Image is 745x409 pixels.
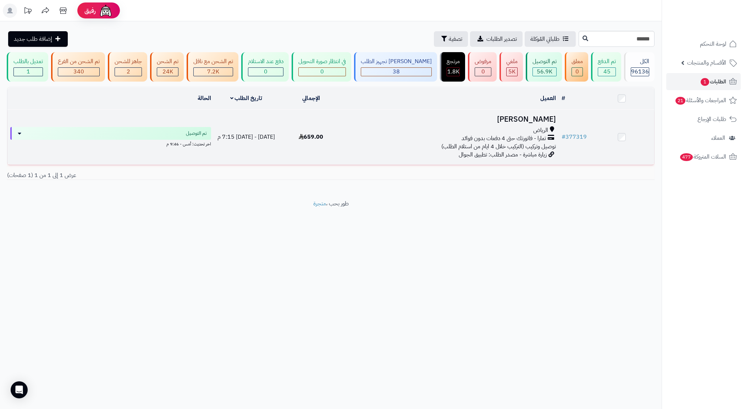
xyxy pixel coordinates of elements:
[2,171,331,179] div: عرض 1 إلى 1 من 1 (1 صفحات)
[700,77,726,87] span: الطلبات
[575,67,579,76] span: 0
[623,52,656,82] a: الكل96136
[361,68,431,76] div: 38
[666,129,741,147] a: العملاء
[631,67,649,76] span: 96136
[361,57,432,66] div: [PERSON_NAME] تجهيز الطلب
[532,57,557,66] div: تم التوصيل
[508,67,515,76] span: 5K
[50,52,106,82] a: تم الشحن من الفرع 340
[524,52,563,82] a: تم التوصيل 56.9K
[217,133,275,141] span: [DATE] - [DATE] 7:15 م
[193,57,233,66] div: تم الشحن مع ناقل
[537,67,552,76] span: 56.9K
[162,67,173,76] span: 24K
[106,52,149,82] a: جاهز للشحن 2
[115,68,142,76] div: 2
[462,134,546,143] span: تمارا - فاتورتك حتى 4 دفعات بدون فوائد
[590,52,623,82] a: تم الدفع 45
[666,35,741,52] a: لوحة التحكم
[711,133,725,143] span: العملاء
[299,68,346,76] div: 0
[598,57,616,66] div: تم الدفع
[185,52,240,82] a: تم الشحن مع ناقل 7.2K
[481,67,485,76] span: 0
[572,57,583,66] div: معلق
[572,68,583,76] div: 0
[507,68,517,76] div: 4993
[506,57,518,66] div: ملغي
[562,94,565,103] a: #
[353,52,438,82] a: [PERSON_NAME] تجهيز الطلب 38
[84,6,96,15] span: رفيق
[438,52,467,82] a: مرتجع 1.8K
[58,68,99,76] div: 340
[470,31,523,47] a: تصدير الطلبات
[14,35,52,43] span: إضافة طلب جديد
[530,35,559,43] span: طلباتي المُوكلة
[194,68,233,76] div: 7222
[666,92,741,109] a: المراجعات والأسئلة21
[73,67,84,76] span: 340
[5,52,50,82] a: تعديل بالطلب 1
[666,111,741,128] a: طلبات الإرجاع
[533,68,556,76] div: 56921
[10,140,211,147] div: اخر تحديث: أمس - 9:46 م
[562,133,587,141] a: #377319
[631,57,649,66] div: الكل
[447,57,460,66] div: مرتجع
[525,31,576,47] a: طلباتي المُوكلة
[393,67,400,76] span: 38
[198,94,211,103] a: الحالة
[313,199,326,208] a: متجرة
[680,153,693,161] span: 477
[230,94,263,103] a: تاريخ الطلب
[248,68,283,76] div: 0
[486,35,517,43] span: تصدير الطلبات
[99,4,113,18] img: ai-face.png
[475,68,491,76] div: 0
[298,57,346,66] div: في انتظار صورة التحويل
[666,148,741,165] a: السلات المتروكة477
[240,52,290,82] a: دفع عند الاستلام 0
[264,67,267,76] span: 0
[679,152,726,162] span: السلات المتروكة
[13,57,43,66] div: تعديل بالطلب
[563,52,590,82] a: معلق 0
[14,68,43,76] div: 1
[687,58,726,68] span: الأقسام والمنتجات
[149,52,185,82] a: تم الشحن 24K
[700,39,726,49] span: لوحة التحكم
[598,68,616,76] div: 45
[346,115,556,123] h3: [PERSON_NAME]
[540,94,556,103] a: العميل
[449,35,462,43] span: تصفية
[675,95,726,105] span: المراجعات والأسئلة
[533,126,548,134] span: الرياض
[290,52,353,82] a: في انتظار صورة التحويل 0
[434,31,468,47] button: تصفية
[459,150,547,159] span: زيارة مباشرة - مصدر الطلب: تطبيق الجوال
[475,57,491,66] div: مرفوض
[666,73,741,90] a: الطلبات1
[447,67,459,76] span: 1.8K
[207,67,219,76] span: 7.2K
[701,78,709,86] span: 1
[19,4,37,20] a: تحديثات المنصة
[299,133,323,141] span: 659.00
[248,57,283,66] div: دفع عند الاستلام
[675,97,685,105] span: 21
[302,94,320,103] a: الإجمالي
[157,68,178,76] div: 24022
[441,142,556,151] span: توصيل وتركيب (التركيب خلال 4 ايام من استلام الطلب)
[11,381,28,398] div: Open Intercom Messenger
[186,130,207,137] span: تم التوصيل
[320,67,324,76] span: 0
[498,52,524,82] a: ملغي 5K
[697,114,726,124] span: طلبات الإرجاع
[58,57,100,66] div: تم الشحن من الفرع
[27,67,30,76] span: 1
[562,133,565,141] span: #
[603,67,611,76] span: 45
[157,57,178,66] div: تم الشحن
